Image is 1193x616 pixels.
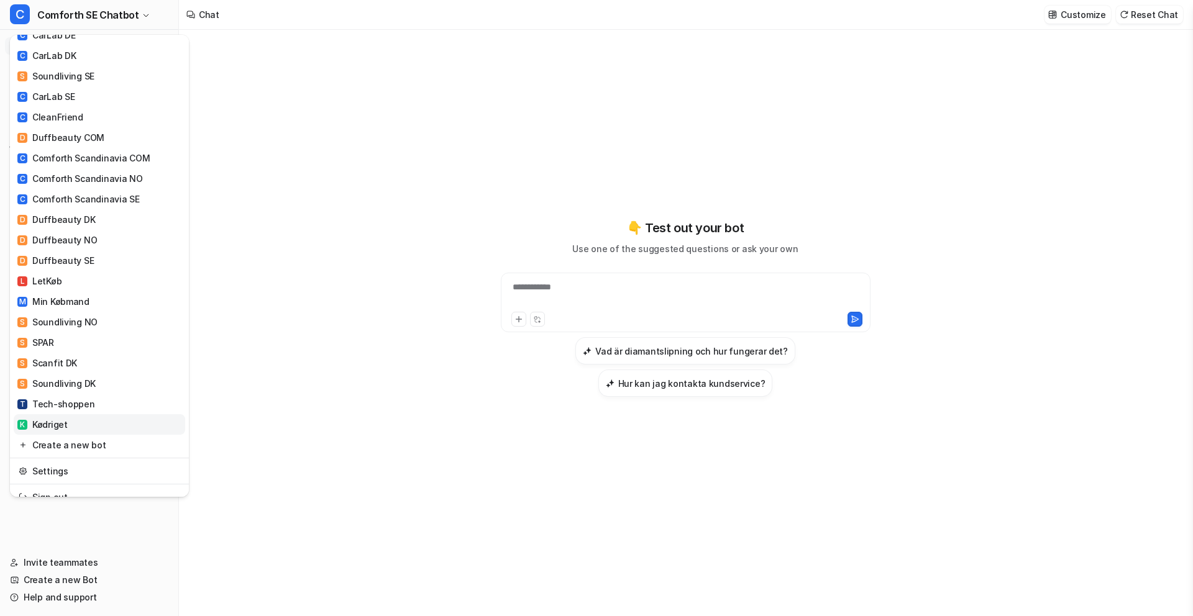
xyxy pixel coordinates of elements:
[19,491,27,504] img: reset
[17,111,83,124] div: CleanFriend
[17,256,27,266] span: D
[17,295,89,308] div: Min Købmand
[17,29,75,42] div: CarLab DE
[17,338,27,348] span: S
[17,133,27,143] span: D
[10,4,30,24] span: C
[17,92,27,102] span: C
[17,213,95,226] div: Duffbeauty DK
[19,464,27,478] img: reset
[17,379,27,389] span: S
[17,418,68,431] div: Kødriget
[17,377,96,390] div: Soundliving DK
[17,235,27,245] span: D
[17,172,143,185] div: Comforth Scandinavia NO
[14,487,185,507] a: Sign out
[17,90,75,103] div: CarLab SE
[14,461,185,481] a: Settings
[17,420,27,430] span: K
[17,174,27,184] span: C
[17,192,140,206] div: Comforth Scandinavia SE
[17,215,27,225] span: D
[17,233,97,247] div: Duffbeauty NO
[17,397,95,410] div: Tech-shoppen
[17,153,27,163] span: C
[17,30,27,40] span: C
[17,336,54,349] div: SPAR
[37,6,139,24] span: Comforth SE Chatbot
[17,276,27,286] span: L
[17,399,27,409] span: T
[17,71,27,81] span: S
[17,356,77,369] div: Scanfit DK
[17,297,27,307] span: M
[17,317,27,327] span: S
[17,49,76,62] div: CarLab DK
[17,131,104,144] div: Duffbeauty COM
[10,35,189,497] div: CComforth SE Chatbot
[17,51,27,61] span: C
[17,358,27,368] span: S
[17,112,27,122] span: C
[17,274,62,288] div: LetKøb
[14,435,185,455] a: Create a new bot
[17,70,94,83] div: Soundliving SE
[17,152,150,165] div: Comforth Scandinavia COM
[17,254,94,267] div: Duffbeauty SE
[17,194,27,204] span: C
[19,438,27,451] img: reset
[17,315,98,328] div: Soundliving NO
